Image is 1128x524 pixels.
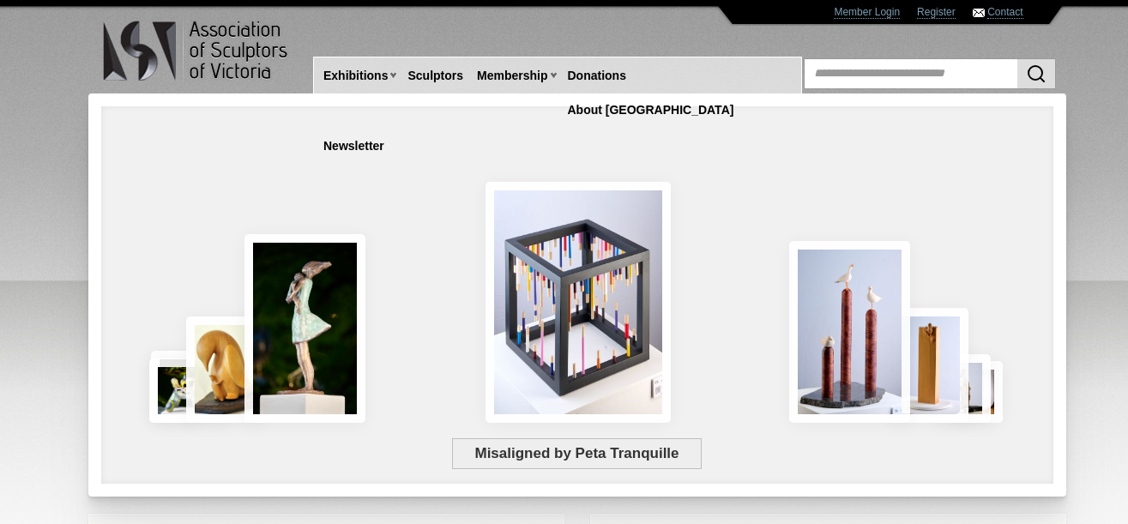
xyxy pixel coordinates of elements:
[561,60,633,92] a: Donations
[470,60,554,92] a: Membership
[486,182,671,423] img: Misaligned
[789,241,910,423] img: Rising Tides
[834,6,900,19] a: Member Login
[452,438,702,469] span: Misaligned by Peta Tranquille
[917,6,956,19] a: Register
[317,60,395,92] a: Exhibitions
[401,60,470,92] a: Sculptors
[1026,63,1047,84] img: Search
[973,9,985,17] img: Contact ASV
[987,6,1022,19] a: Contact
[244,234,366,423] img: Connection
[317,130,391,162] a: Newsletter
[561,94,741,126] a: About [GEOGRAPHIC_DATA]
[890,308,968,423] img: Little Frog. Big Climb
[102,17,291,85] img: logo.png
